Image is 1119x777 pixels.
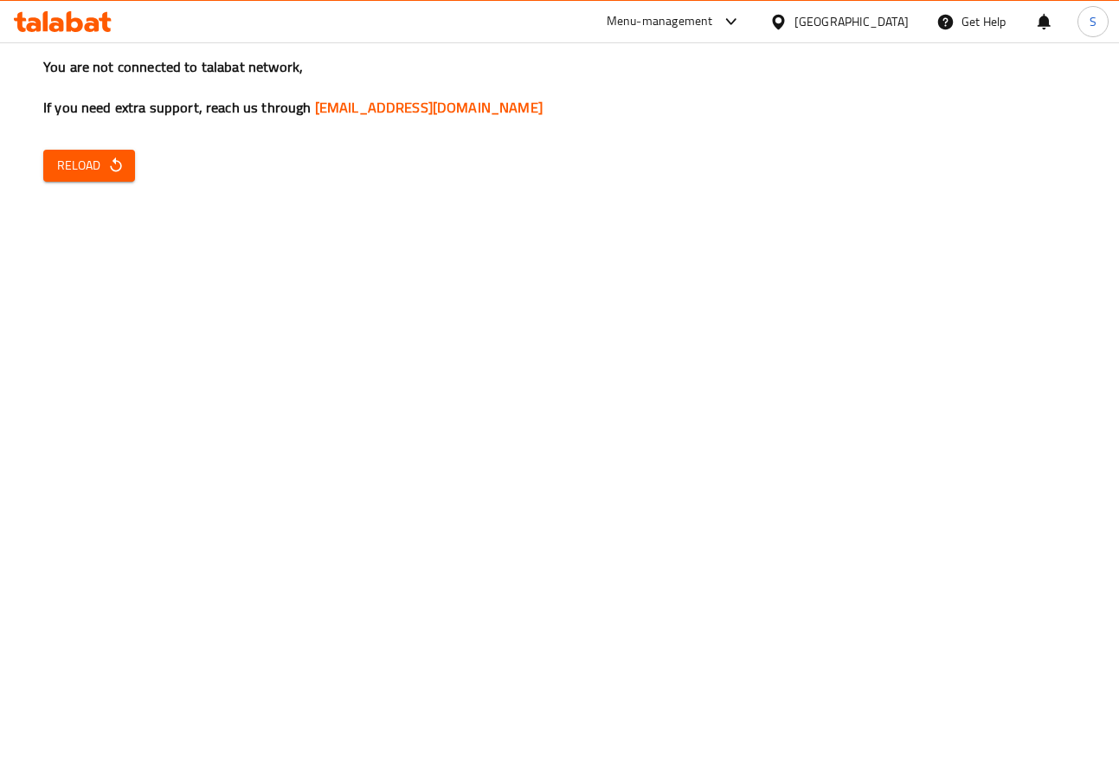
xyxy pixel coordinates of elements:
span: Reload [57,155,121,177]
a: [EMAIL_ADDRESS][DOMAIN_NAME] [315,94,543,120]
button: Reload [43,150,135,182]
div: Menu-management [607,11,713,32]
div: [GEOGRAPHIC_DATA] [794,12,909,31]
h3: You are not connected to talabat network, If you need extra support, reach us through [43,57,1076,118]
span: S [1090,12,1096,31]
